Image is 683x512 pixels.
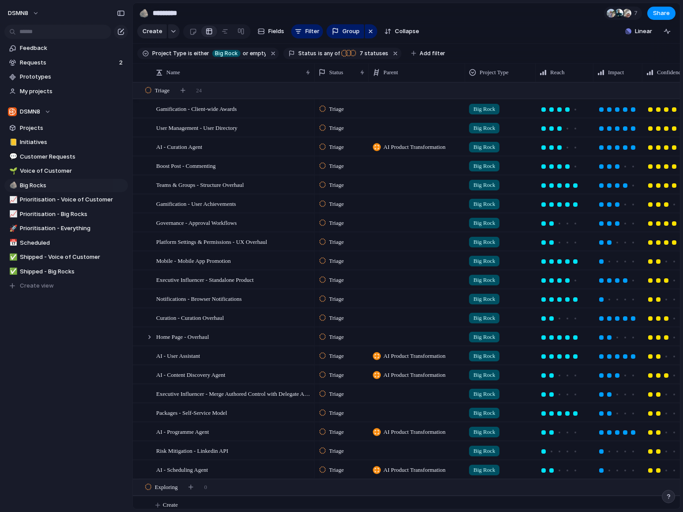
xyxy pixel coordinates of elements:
span: Initiatives [20,138,125,147]
span: Status [329,68,343,77]
button: Filter [291,24,323,38]
span: Shipped - Big Rocks [20,267,125,276]
span: Big Rock [473,238,495,247]
span: Triage [329,162,344,171]
span: AI Product Transformation [383,371,446,379]
span: Status [298,49,316,57]
a: 📒Initiatives [4,136,128,149]
button: Add filter [406,47,450,60]
div: 📅 [9,238,15,248]
span: AI - Curation Agent [156,141,202,152]
button: iseither [186,49,211,58]
button: Big Rockor empty [210,49,268,58]
span: Parent [383,68,398,77]
span: Big Rock [473,219,495,228]
span: Triage [329,390,344,398]
a: Requests2 [4,56,128,69]
span: Triage [329,428,344,436]
span: Reach [550,68,564,77]
button: 💬 [8,152,17,161]
button: 📈 [8,195,17,204]
a: ✅Shipped - Big Rocks [4,265,128,278]
span: DSMN8 [20,107,40,116]
span: Triage [329,181,344,190]
span: Name [166,68,180,77]
span: Share [653,9,670,18]
span: statuses [357,49,388,57]
a: 🪨Big Rocks [4,179,128,192]
span: Big Rock [473,314,495,322]
span: 7 [634,9,640,18]
span: Big Rock [473,124,495,133]
span: Big Rock [473,466,495,474]
span: Triage [329,124,344,133]
div: 💬 [9,152,15,162]
span: Big Rock [473,447,495,455]
span: AI - User Assistant [156,350,200,360]
span: Triage [329,333,344,341]
a: 📅Scheduled [4,236,128,250]
span: Big Rock [473,257,495,265]
div: ✅Shipped - Voice of Customer [4,250,128,264]
span: Big Rock [473,428,495,436]
span: 2 [119,58,124,67]
button: isany of [316,49,341,58]
a: 📈Prioritisation - Voice of Customer [4,193,128,206]
span: Customer Requests [20,152,125,161]
span: Triage [329,371,344,379]
span: 24 [196,86,202,95]
a: Feedback [4,42,128,55]
span: Prototypes [20,72,125,81]
span: any of [323,49,340,57]
span: Notifications - Browser Notifications [156,293,242,303]
span: Triage [329,200,344,209]
span: Big Rocks [20,181,125,190]
span: Big Rock [473,409,495,417]
span: Create view [20,281,54,290]
button: 🌱 [8,167,17,175]
span: Triage [329,219,344,228]
span: DSMN8 [8,9,28,18]
span: Feedback [20,44,125,53]
span: Big Rock [473,295,495,303]
span: Big Rock [473,162,495,171]
span: Big Rock [473,105,495,114]
div: 💬Customer Requests [4,150,128,163]
span: Big Rock [473,333,495,341]
div: 📈 [9,195,15,205]
span: Prioritisation - Everything [20,224,125,233]
div: 🚀Prioritisation - Everything [4,222,128,235]
span: Scheduled [20,239,125,247]
span: AI Product Transformation [383,466,446,474]
span: Triage [329,352,344,360]
span: or empty [242,49,266,57]
span: 0 [204,483,207,492]
button: DSMN8 [4,6,44,20]
span: Gamification - User Achievements [156,198,236,209]
span: User Management - User Directory [156,122,237,133]
span: Home Page - Overhaul [156,331,209,341]
a: 🌱Voice of Customer [4,164,128,178]
button: ✅ [8,267,17,276]
span: Risk Mitigation - Linkedin API [156,445,228,455]
span: Big Rock [473,371,495,379]
span: Big Rock [473,276,495,284]
div: 📈 [9,209,15,219]
a: Prototypes [4,70,128,83]
div: ✅ [9,252,15,262]
span: Triage [155,86,169,95]
span: My projects [20,87,125,96]
span: AI - Programme Agent [156,426,209,436]
div: 🚀 [9,224,15,234]
span: Triage [329,276,344,284]
span: Prioritisation - Voice of Customer [20,195,125,204]
span: Executive Influencer - Merge Authored Control with Delegate Access Control [156,388,311,398]
span: Big Rock [473,200,495,209]
span: Triage [329,314,344,322]
span: Shipped - Voice of Customer [20,253,125,262]
button: 7 statuses [341,49,390,58]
